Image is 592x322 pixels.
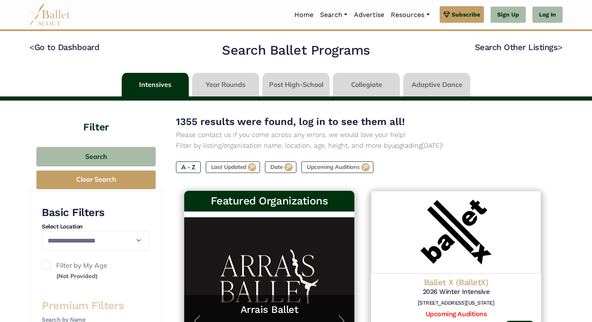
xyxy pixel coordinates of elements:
a: Resources [387,6,433,24]
a: Subscribe [440,6,484,23]
h4: Filter [29,101,163,135]
label: Upcoming Auditions [301,161,373,173]
a: Log In [532,7,563,23]
a: Upcoming Auditions [426,310,486,318]
label: Filter by My Age [42,260,149,281]
img: gem.svg [443,10,450,19]
h3: Basic Filters [42,206,149,220]
a: Advertise [351,6,387,24]
li: Collegiate [331,73,402,96]
h4: Ballet X (BalletX) [378,277,534,288]
img: Logo [371,191,541,274]
h5: 2026 Winter Intensive [378,288,534,296]
a: Search [317,6,351,24]
button: Search [36,147,156,166]
code: < [29,42,34,52]
a: Search Other Listings> [475,42,563,52]
a: upgrading [391,142,422,149]
p: Filter by listing/organization name, location, age, height, and more by [DATE]! [176,140,549,151]
span: Subscribe [452,10,480,19]
h6: [STREET_ADDRESS][US_STATE] [378,300,534,307]
button: Clear Search [36,171,156,189]
code: > [558,42,563,52]
h3: Featured Organizations [191,194,348,208]
small: (Not Provided) [56,272,98,280]
li: Year Rounds [190,73,261,96]
h4: Select Location [42,223,149,231]
label: Last Updated [206,161,260,173]
h3: Premium Filters [42,299,149,313]
a: Home [291,6,317,24]
li: Post High-School [261,73,331,96]
h2: Search Ballet Programs [222,42,370,59]
a: Sign Up [491,7,526,23]
label: A - Z [176,161,201,173]
label: Date [265,161,296,173]
p: Please contact us if you come across any errors, we would love your help! [176,130,549,140]
a: <Go to Dashboard [29,42,99,52]
li: Adaptive Dance [402,73,472,96]
span: 1355 results were found, log in to see them all! [176,116,405,127]
li: Intensives [120,73,190,96]
a: Arrais Ballet [193,303,346,316]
